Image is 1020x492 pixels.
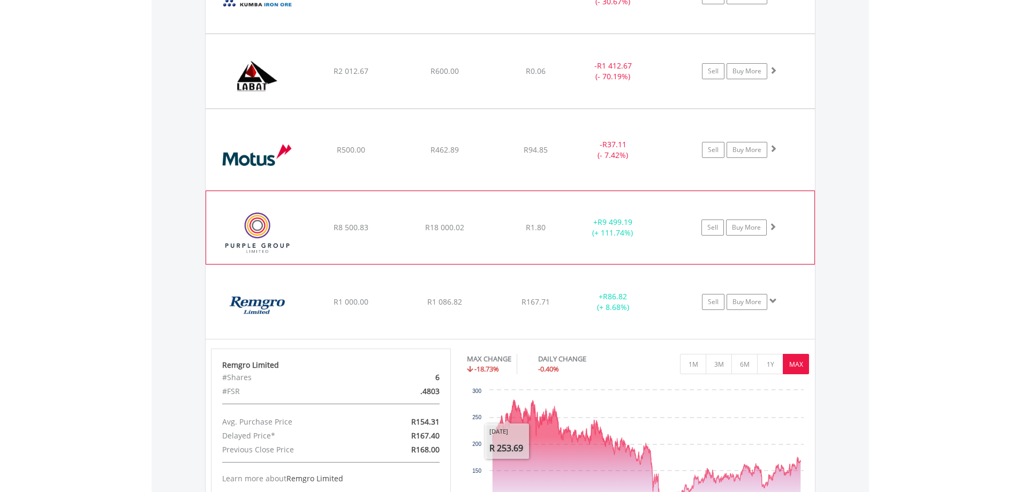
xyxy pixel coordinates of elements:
span: R167.40 [411,430,440,441]
span: R154.31 [411,417,440,427]
span: Remgro Limited [286,473,343,483]
span: R600.00 [430,66,459,76]
a: Buy More [727,294,767,310]
a: Buy More [726,219,767,236]
div: .4803 [369,384,447,398]
span: R500.00 [337,145,365,155]
span: R1 000.00 [334,297,368,307]
button: MAX [783,354,809,374]
span: R168.00 [411,444,440,455]
div: Delayed Price* [214,429,370,443]
div: + (+ 111.74%) [572,217,653,238]
span: R167.71 [522,297,550,307]
button: 1Y [757,354,783,374]
text: 250 [472,414,481,420]
a: Sell [701,219,724,236]
a: Buy More [727,142,767,158]
span: R462.89 [430,145,459,155]
div: Avg. Purchase Price [214,415,370,429]
div: - (- 70.19%) [573,60,654,82]
span: R0.06 [526,66,546,76]
span: R1.80 [526,222,546,232]
img: EQU.ZA.LAB.png [211,48,303,105]
div: 6 [369,370,447,384]
a: Buy More [727,63,767,79]
div: #FSR [214,384,370,398]
span: R2 012.67 [334,66,368,76]
span: -18.73% [474,364,499,374]
div: + (+ 8.68%) [573,291,654,313]
div: Remgro Limited [222,360,440,370]
span: -0.40% [538,364,559,374]
button: 6M [731,354,758,374]
span: R8 500.83 [334,222,368,232]
img: EQU.ZA.REM.png [211,278,303,336]
text: 150 [472,468,481,474]
div: Learn more about [222,473,440,484]
button: 3M [706,354,732,374]
text: 200 [472,441,481,447]
button: 1M [680,354,706,374]
span: R37.11 [602,139,626,149]
a: Sell [702,294,724,310]
span: R18 000.02 [425,222,464,232]
img: EQU.ZA.PPE.png [211,205,304,261]
div: Previous Close Price [214,443,370,457]
span: R9 499.19 [598,217,632,227]
span: R1 086.82 [427,297,462,307]
span: R1 412.67 [597,60,632,71]
div: #Shares [214,370,370,384]
span: R86.82 [603,291,627,301]
img: EQU.ZA.MTH.png [211,123,303,187]
a: Sell [702,142,724,158]
div: DAILY CHANGE [538,354,624,364]
text: 300 [472,388,481,394]
div: - (- 7.42%) [573,139,654,161]
span: R94.85 [524,145,548,155]
div: MAX CHANGE [467,354,511,364]
a: Sell [702,63,724,79]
